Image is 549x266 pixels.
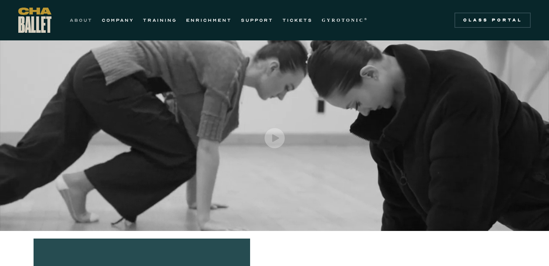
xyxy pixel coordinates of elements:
a: TICKETS [283,16,313,25]
a: home [18,8,51,33]
div: Class Portal [459,17,526,23]
a: TRAINING [143,16,177,25]
a: SUPPORT [241,16,273,25]
a: Class Portal [454,13,531,28]
a: ABOUT [70,16,93,25]
a: ENRICHMENT [186,16,232,25]
a: COMPANY [102,16,134,25]
a: GYROTONIC® [322,16,368,25]
sup: ® [364,17,368,21]
strong: GYROTONIC [322,18,364,23]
